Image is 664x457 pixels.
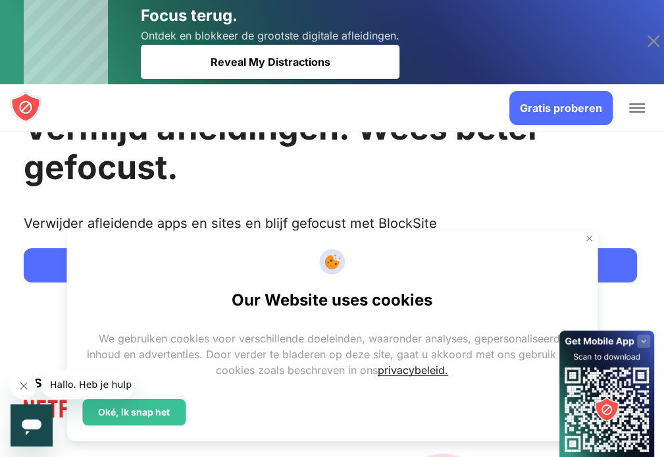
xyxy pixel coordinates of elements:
[141,29,399,42] font: Ontdek en blokkeer de grootste digitale afleidingen.
[232,290,432,309] h2: Our Website uses cookies
[629,103,645,113] button: Menu wisselen
[11,404,53,446] iframe: Knop om het berichtenvenster te openen
[87,332,577,377] font: We gebruiken cookies voor verschillende doeleinden, waaronder analyses, gepersonaliseerde inhoud ...
[10,92,41,123] img: blocksite-logo
[11,373,37,399] iframe: Bericht sluiten
[141,45,399,79] div: Reveal My Distractions
[24,248,637,282] a: Gratis proberen
[141,6,238,25] font: Focus terug.
[584,233,594,244] img: Dichtbij
[378,363,448,377] a: privacybeleid.
[509,91,613,125] a: Gratis proberen
[98,406,170,417] font: Oké, ik snap het
[520,101,602,115] font: Gratis proberen
[24,108,541,187] font: Vermijd afleidingen. Wees beter gefocust.
[8,9,123,20] font: Hallo. Heb je hulp nodig?
[42,370,134,399] iframe: Bericht van bedrijf
[24,215,437,231] font: Verwijder afleidende apps en sites en blijf gefocust met BlockSite
[10,92,41,125] a: blocksite-logo
[580,230,598,247] button: Dichtbij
